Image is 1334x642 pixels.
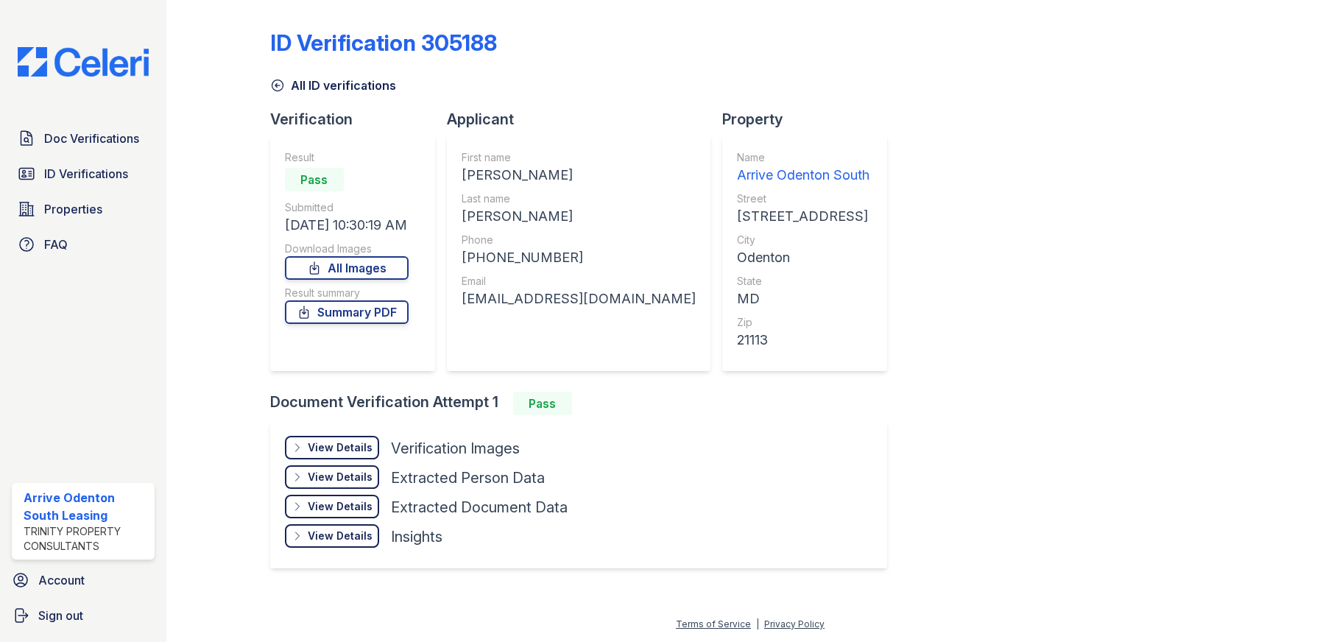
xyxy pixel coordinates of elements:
[737,191,869,206] div: Street
[12,124,155,153] a: Doc Verifications
[12,194,155,224] a: Properties
[391,497,568,518] div: Extracted Document Data
[462,191,696,206] div: Last name
[462,165,696,186] div: [PERSON_NAME]
[285,241,409,256] div: Download Images
[285,256,409,280] a: All Images
[270,392,899,415] div: Document Verification Attempt 1
[44,236,68,253] span: FAQ
[462,150,696,165] div: First name
[38,571,85,589] span: Account
[764,618,825,629] a: Privacy Policy
[285,300,409,324] a: Summary PDF
[270,29,497,56] div: ID Verification 305188
[285,168,344,191] div: Pass
[12,230,155,259] a: FAQ
[308,499,373,514] div: View Details
[308,470,373,484] div: View Details
[44,165,128,183] span: ID Verifications
[462,233,696,247] div: Phone
[737,330,869,350] div: 21113
[722,109,899,130] div: Property
[285,286,409,300] div: Result summary
[391,526,442,547] div: Insights
[270,77,396,94] a: All ID verifications
[737,289,869,309] div: MD
[308,529,373,543] div: View Details
[737,247,869,268] div: Odenton
[462,289,696,309] div: [EMAIL_ADDRESS][DOMAIN_NAME]
[737,274,869,289] div: State
[285,215,409,236] div: [DATE] 10:30:19 AM
[285,200,409,215] div: Submitted
[676,618,751,629] a: Terms of Service
[270,109,447,130] div: Verification
[285,150,409,165] div: Result
[391,468,545,488] div: Extracted Person Data
[756,618,759,629] div: |
[6,601,160,630] a: Sign out
[737,233,869,247] div: City
[308,440,373,455] div: View Details
[737,150,869,165] div: Name
[38,607,83,624] span: Sign out
[462,247,696,268] div: [PHONE_NUMBER]
[737,206,869,227] div: [STREET_ADDRESS]
[6,47,160,77] img: CE_Logo_Blue-a8612792a0a2168367f1c8372b55b34899dd931a85d93a1a3d3e32e68fde9ad4.png
[737,315,869,330] div: Zip
[462,274,696,289] div: Email
[737,165,869,186] div: Arrive Odenton South
[44,130,139,147] span: Doc Verifications
[737,150,869,186] a: Name Arrive Odenton South
[6,565,160,595] a: Account
[513,392,572,415] div: Pass
[462,206,696,227] div: [PERSON_NAME]
[44,200,102,218] span: Properties
[391,438,520,459] div: Verification Images
[12,159,155,188] a: ID Verifications
[24,524,149,554] div: Trinity Property Consultants
[24,489,149,524] div: Arrive Odenton South Leasing
[447,109,722,130] div: Applicant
